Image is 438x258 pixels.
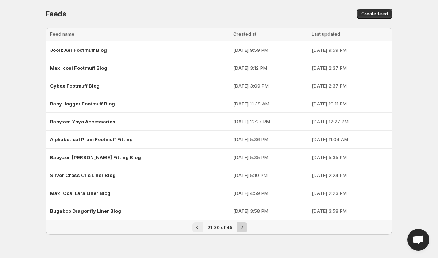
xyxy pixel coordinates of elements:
[312,82,388,89] p: [DATE] 2:37 PM
[233,64,307,72] p: [DATE] 3:12 PM
[233,82,307,89] p: [DATE] 3:09 PM
[233,189,307,197] p: [DATE] 4:59 PM
[192,222,203,232] button: Previous
[233,100,307,107] p: [DATE] 11:38 AM
[50,190,111,196] span: Maxi Cosi Lara Liner Blog
[50,47,107,53] span: Joolz Aer Footmuff Blog
[233,46,307,54] p: [DATE] 9:59 PM
[312,46,388,54] p: [DATE] 9:59 PM
[361,11,388,17] span: Create feed
[312,64,388,72] p: [DATE] 2:37 PM
[312,154,388,161] p: [DATE] 5:35 PM
[312,189,388,197] p: [DATE] 2:23 PM
[46,9,66,18] span: Feeds
[50,154,141,160] span: Babyzen [PERSON_NAME] Fitting Blog
[233,207,307,215] p: [DATE] 3:58 PM
[50,83,100,89] span: Cybex Footmuff Blog
[312,118,388,125] p: [DATE] 12:27 PM
[312,172,388,179] p: [DATE] 2:24 PM
[50,119,115,124] span: Babyzen Yoyo Accessories
[233,154,307,161] p: [DATE] 5:35 PM
[50,65,107,71] span: Maxi cosi Footmuff Blog
[50,172,116,178] span: Silver Cross Clic Liner Blog
[312,31,340,37] span: Last updated
[233,172,307,179] p: [DATE] 5:10 PM
[312,207,388,215] p: [DATE] 3:58 PM
[207,225,233,230] span: 21-30 of 45
[50,208,121,214] span: Bugaboo Dragonfly Liner Blog
[50,101,115,107] span: Baby Jogger Footmuff Blog
[233,136,307,143] p: [DATE] 5:36 PM
[46,220,392,235] nav: Pagination
[312,100,388,107] p: [DATE] 10:11 PM
[312,136,388,143] p: [DATE] 11:04 AM
[50,31,74,37] span: Feed name
[237,222,247,232] button: Next
[233,31,256,37] span: Created at
[407,229,429,251] div: Open chat
[357,9,392,19] button: Create feed
[50,136,133,142] span: Alphabetical Pram Footmuff Fitting
[233,118,307,125] p: [DATE] 12:27 PM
